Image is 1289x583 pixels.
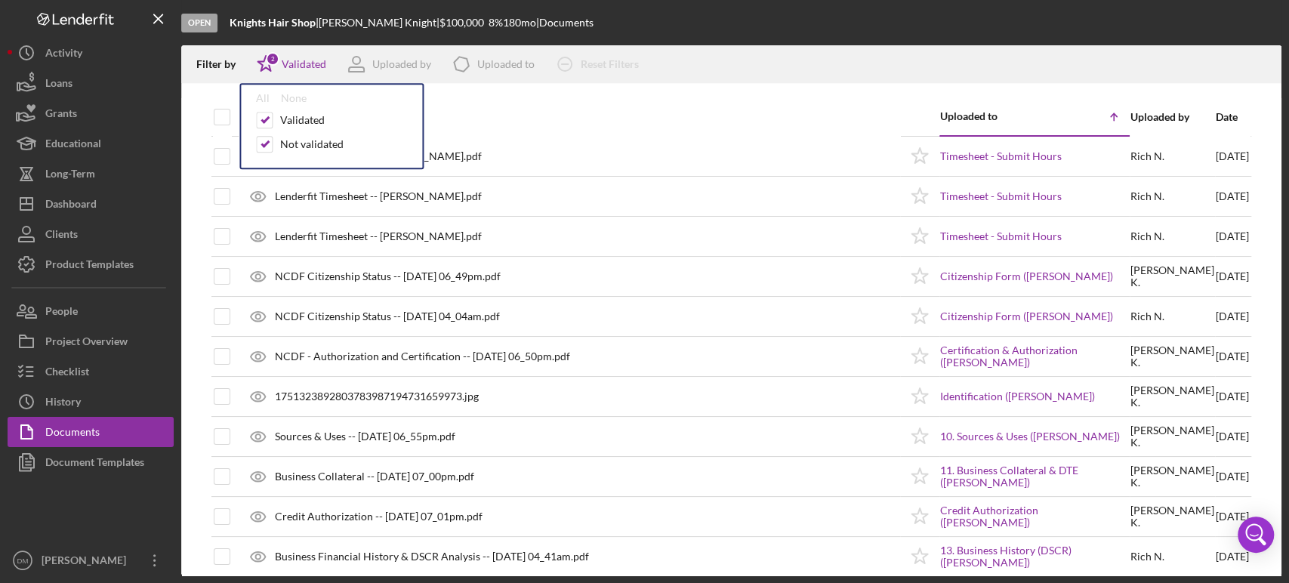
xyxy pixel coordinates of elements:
div: History [45,387,81,421]
div: Reset Filters [581,49,639,79]
div: [DATE] [1216,418,1249,455]
div: [DATE] [1216,298,1249,335]
button: Clients [8,219,174,249]
div: Lenderfit Timesheet -- [PERSON_NAME].pdf [275,190,482,202]
div: Validated [280,114,325,126]
b: Knights Hair Shop [230,16,316,29]
button: History [8,387,174,417]
div: [DATE] [1216,217,1249,255]
a: Timesheet - Submit Hours [940,230,1062,242]
div: Business Collateral -- [DATE] 07_00pm.pdf [275,470,474,483]
div: [DATE] [1216,137,1249,176]
a: Long-Term [8,159,174,189]
div: People [45,296,78,330]
div: Document [247,111,899,123]
div: Date [1216,111,1249,123]
button: Loans [8,68,174,98]
text: DM [17,557,29,565]
div: | [230,17,319,29]
div: [DATE] [1216,378,1249,415]
div: Documents [45,417,100,451]
a: 13. Business History (DSCR) ([PERSON_NAME]) [940,544,1129,569]
button: Project Overview [8,326,174,356]
div: Uploaded by [1130,111,1214,123]
div: Uploaded to [940,110,1035,122]
div: Rich N . [1130,551,1164,563]
div: Filter by [196,58,247,70]
div: All [256,92,270,104]
a: Identification ([PERSON_NAME]) [940,390,1095,403]
div: Uploaded by [372,58,431,70]
div: Project Overview [45,326,128,360]
div: [PERSON_NAME] K . [1130,264,1214,288]
div: Credit Authorization -- [DATE] 07_01pm.pdf [275,511,483,523]
div: 1751323892803783987194731659973.jpg [275,390,479,403]
a: Citizenship Form ([PERSON_NAME]) [940,270,1113,282]
div: Rich N . [1130,190,1164,202]
a: Citizenship Form ([PERSON_NAME]) [940,310,1113,322]
div: [PERSON_NAME] K . [1130,344,1214,369]
div: Open Intercom Messenger [1238,517,1274,553]
div: [DATE] [1216,498,1249,535]
a: Documents [8,417,174,447]
div: Clients [45,219,78,253]
div: NCDF Citizenship Status -- [DATE] 04_04am.pdf [275,310,500,322]
button: Checklist [8,356,174,387]
div: Validated [282,58,326,70]
div: 180 mo [503,17,536,29]
div: Rich N . [1130,310,1164,322]
div: [PERSON_NAME] K . [1130,424,1214,449]
div: [DATE] [1216,177,1249,215]
div: Uploaded to [477,58,535,70]
button: People [8,296,174,326]
div: Rich N . [1130,150,1164,162]
button: Reset Filters [546,49,654,79]
div: Business Financial History & DSCR Analysis -- [DATE] 04_41am.pdf [275,551,589,563]
div: [PERSON_NAME] K . [1130,504,1214,529]
div: Document Templates [45,447,144,481]
div: [DATE] [1216,538,1249,575]
div: Checklist [45,356,89,390]
button: Product Templates [8,249,174,279]
div: Open [181,14,217,32]
div: 2 [266,52,279,66]
a: 11. Business Collateral & DTE ([PERSON_NAME]) [940,464,1129,489]
div: Activity [45,38,82,72]
a: Certification & Authorization ([PERSON_NAME]) [940,344,1129,369]
div: Dashboard [45,189,97,223]
div: [PERSON_NAME] K . [1130,384,1214,409]
div: Educational [45,128,101,162]
div: NCDF - Authorization and Certification -- [DATE] 06_50pm.pdf [275,350,570,362]
button: Activity [8,38,174,68]
div: [PERSON_NAME] Knight | [319,17,439,29]
div: [DATE] [1216,338,1249,375]
a: Timesheet - Submit Hours [940,190,1062,202]
div: [PERSON_NAME] K . [1130,464,1214,489]
div: [PERSON_NAME] [38,545,136,579]
div: [DATE] [1216,458,1249,495]
a: Credit Authorization ([PERSON_NAME]) [940,504,1129,529]
button: DM[PERSON_NAME] [8,545,174,575]
div: NCDF Citizenship Status -- [DATE] 06_49pm.pdf [275,270,501,282]
div: Grants [45,98,77,132]
button: Dashboard [8,189,174,219]
a: 10. Sources & Uses ([PERSON_NAME]) [940,430,1120,443]
div: Product Templates [45,249,134,283]
div: Loans [45,68,72,102]
button: Educational [8,128,174,159]
div: Lenderfit Timesheet -- [PERSON_NAME].pdf [275,230,482,242]
div: | Documents [536,17,594,29]
div: Rich N . [1130,230,1164,242]
button: Document Templates [8,447,174,477]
